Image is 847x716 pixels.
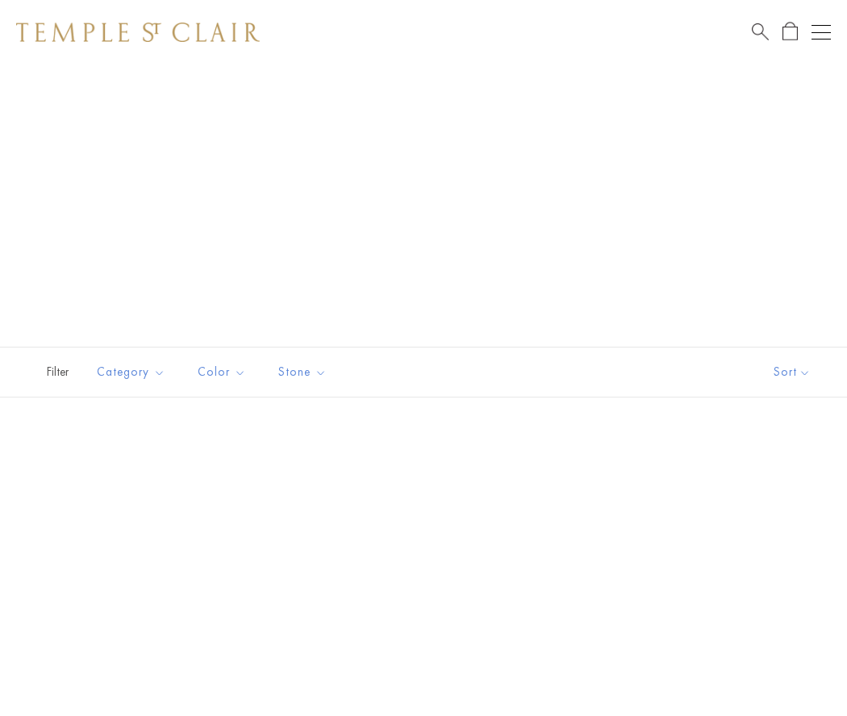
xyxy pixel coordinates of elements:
[782,22,798,42] a: Open Shopping Bag
[266,354,339,390] button: Stone
[812,23,831,42] button: Open navigation
[737,348,847,397] button: Show sort by
[89,362,177,382] span: Category
[190,362,258,382] span: Color
[186,354,258,390] button: Color
[16,23,260,42] img: Temple St. Clair
[85,354,177,390] button: Category
[270,362,339,382] span: Stone
[752,22,769,42] a: Search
